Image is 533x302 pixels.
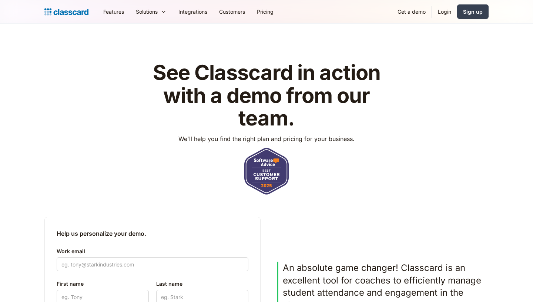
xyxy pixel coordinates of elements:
input: eg. tony@starkindustries.com [57,257,248,271]
a: Sign up [457,4,489,19]
a: home [44,7,88,17]
label: Work email [57,247,248,256]
a: Integrations [172,3,213,20]
a: Features [97,3,130,20]
h2: Help us personalize your demo. [57,229,248,238]
p: We'll help you find the right plan and pricing for your business. [178,134,355,143]
div: Solutions [136,8,158,16]
a: Get a demo [392,3,432,20]
label: Last name [156,279,248,288]
strong: See Classcard in action with a demo from our team. [153,60,381,131]
label: First name [57,279,149,288]
a: Pricing [251,3,279,20]
div: Solutions [130,3,172,20]
a: Login [432,3,457,20]
a: Customers [213,3,251,20]
div: Sign up [463,8,483,16]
